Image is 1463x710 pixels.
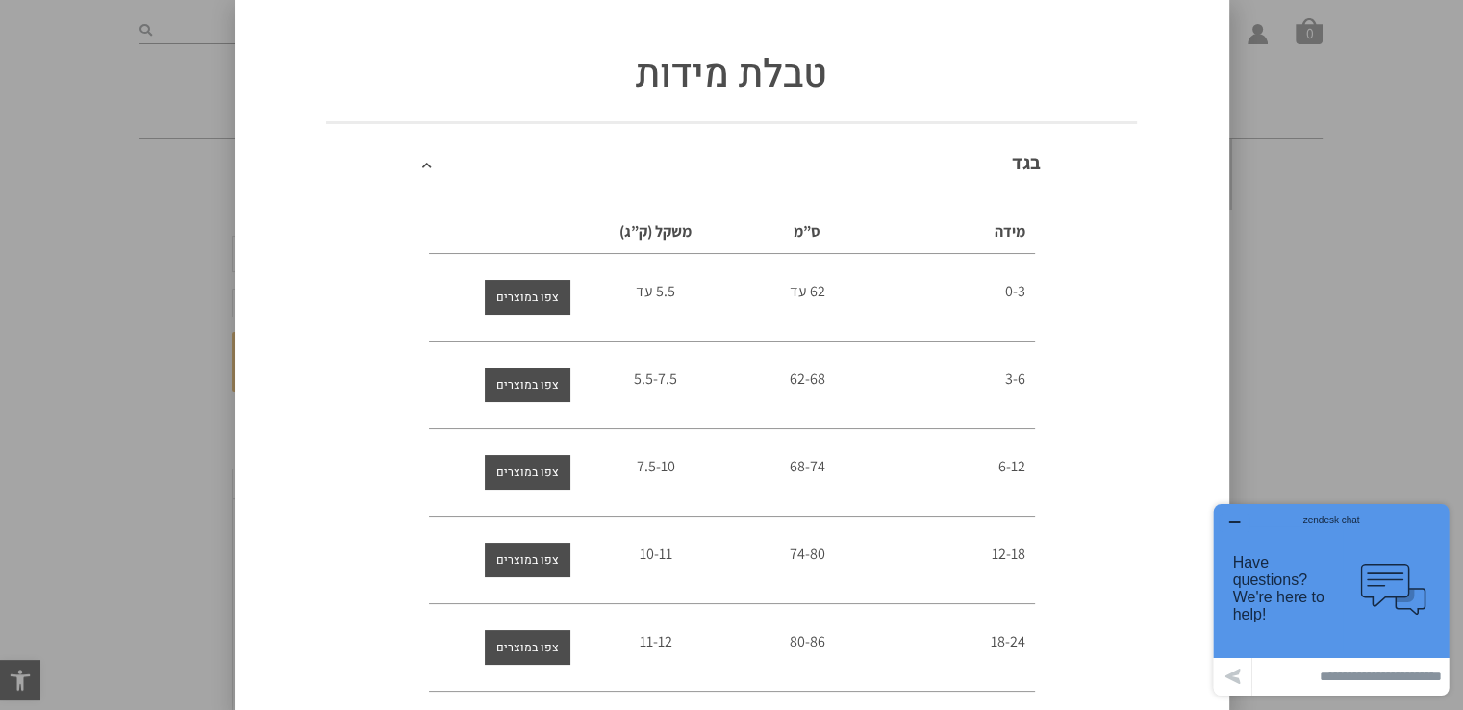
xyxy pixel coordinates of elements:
[998,456,1025,476] span: 6-12
[640,544,672,564] span: 10-11
[790,544,825,564] span: 74-80
[1005,281,1025,301] span: 0-3
[790,456,825,476] span: 68-74
[992,544,1025,564] span: 12-18
[790,631,825,651] span: 80-86
[634,368,677,389] span: 5.5-7.5
[790,368,825,389] span: 62-68
[485,368,570,402] a: צפו במוצרים
[485,543,570,577] a: צפו במוצרים
[496,455,559,490] span: צפו במוצרים
[485,630,570,665] a: צפו במוצרים
[637,456,675,476] span: 7.5-10
[991,631,1025,651] span: 18-24
[619,221,692,241] span: משקל (ק”ג)
[485,455,570,490] a: צפו במוצרים
[496,280,559,315] span: צפו במוצרים
[995,221,1025,241] span: מידה
[1005,368,1025,389] span: 3-6
[790,281,825,301] span: 62 עד
[496,368,559,402] span: צפו במוצרים
[496,630,559,665] span: צפו במוצרים
[636,281,675,301] span: 5.5 עד
[326,121,1137,201] div: בגד
[259,48,1205,102] h1: טבלת מידות
[485,280,570,315] a: צפו במוצרים
[640,631,672,651] span: 11-12
[1012,150,1041,175] a: בגד
[794,221,820,241] span: ס”מ
[1206,496,1456,703] iframe: פותח יישומון שאפשר לשוחח בו בצ'אט עם אחד הנציגים שלנו
[496,543,559,577] span: צפו במוצרים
